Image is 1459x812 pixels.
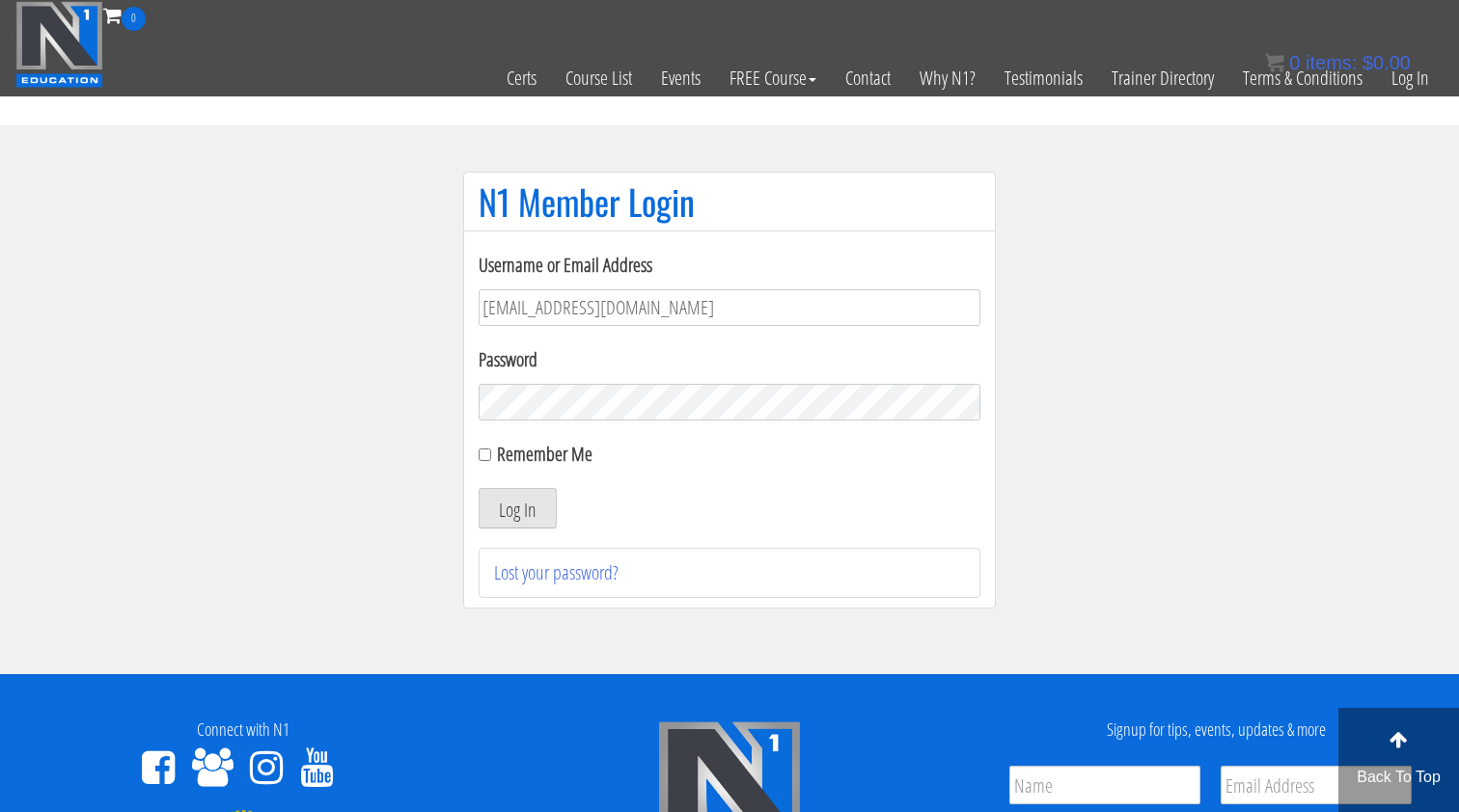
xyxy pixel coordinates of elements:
[647,31,715,125] a: Events
[1265,53,1284,72] img: icon11.png
[14,720,472,740] h4: Connect with N1
[990,31,1097,125] a: Testimonials
[1289,52,1300,73] span: 0
[479,251,980,280] label: Username or Email Address
[1363,52,1411,73] bdi: 0.00
[494,559,619,585] a: Lost your password?
[479,488,557,528] button: Log In
[479,345,980,374] label: Password
[15,1,103,88] img: n1-education
[1265,52,1411,73] a: 0 items: $0.00
[1009,766,1200,804] input: Name
[492,31,551,125] a: Certs
[479,182,980,221] h1: N1 Member Login
[1221,766,1412,804] input: Email Address
[831,31,905,125] a: Contact
[1363,52,1373,73] span: $
[1306,52,1357,73] span: items:
[1228,31,1377,125] a: Terms & Conditions
[987,720,1445,740] h4: Signup for tips, events, updates & more
[1338,766,1459,789] p: Back To Top
[905,31,990,125] a: Why N1?
[1377,31,1444,125] a: Log In
[497,441,592,467] label: Remember Me
[103,2,146,28] a: 0
[1097,31,1228,125] a: Trainer Directory
[715,31,831,125] a: FREE Course
[122,7,146,31] span: 0
[551,31,647,125] a: Course List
